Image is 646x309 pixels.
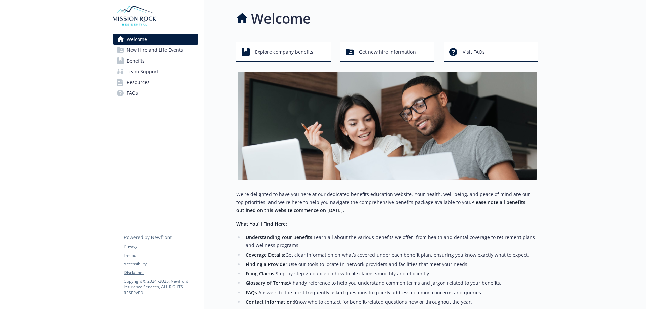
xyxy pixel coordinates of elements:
span: Explore company benefits [255,46,313,59]
button: Visit FAQs [444,42,538,62]
a: FAQs [113,88,198,99]
strong: Finding a Provider: [246,261,289,267]
span: New Hire and Life Events [127,45,183,55]
li: Know who to contact for benefit-related questions now or throughout the year. [244,298,538,306]
li: Learn all about the various benefits we offer, from health and dental coverage to retirement plan... [244,233,538,249]
strong: What You’ll Find Here: [236,221,287,227]
img: overview page banner [238,72,537,180]
a: Accessibility [124,261,198,267]
button: Get new hire information [340,42,435,62]
a: Terms [124,252,198,258]
strong: Coverage Details: [246,252,285,258]
li: A handy reference to help you understand common terms and jargon related to your benefits. [244,279,538,287]
strong: Glossary of Terms: [246,280,288,286]
li: Use our tools to locate in-network providers and facilities that meet your needs. [244,260,538,268]
li: Get clear information on what’s covered under each benefit plan, ensuring you know exactly what t... [244,251,538,259]
li: Answers to the most frequently asked questions to quickly address common concerns and queries. [244,288,538,297]
strong: FAQs: [246,289,258,296]
strong: Filing Claims: [246,270,276,277]
a: Resources [113,77,198,88]
span: FAQs [127,88,138,99]
span: Welcome [127,34,147,45]
li: Step-by-step guidance on how to file claims smoothly and efficiently. [244,270,538,278]
strong: Contact Information: [246,299,294,305]
a: Team Support [113,66,198,77]
span: Benefits [127,55,145,66]
p: Copyright © 2024 - 2025 , Newfront Insurance Services, ALL RIGHTS RESERVED [124,278,198,296]
a: Privacy [124,243,198,249]
a: Disclaimer [124,270,198,276]
a: Welcome [113,34,198,45]
span: Team Support [127,66,158,77]
button: Explore company benefits [236,42,331,62]
p: We're delighted to have you here at our dedicated benefits education website. Your health, well-b... [236,190,538,215]
span: Get new hire information [359,46,416,59]
a: Benefits [113,55,198,66]
a: New Hire and Life Events [113,45,198,55]
span: Visit FAQs [463,46,485,59]
strong: Understanding Your Benefits: [246,234,314,240]
h1: Welcome [251,8,311,29]
span: Resources [127,77,150,88]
